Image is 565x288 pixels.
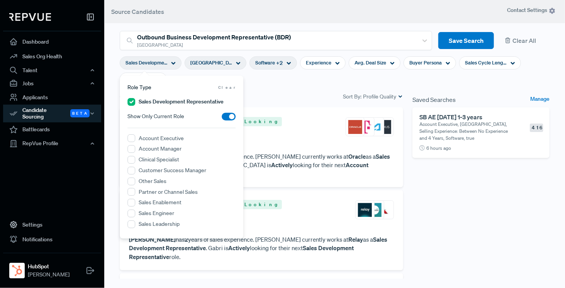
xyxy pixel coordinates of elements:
button: Jobs [3,77,101,90]
a: Settings [3,217,101,232]
span: Profile Quality [363,93,396,101]
strong: Relay [348,235,363,243]
p: has years of sales experience. [PERSON_NAME] currently works at as a . [GEOGRAPHIC_DATA] is looki... [129,152,394,178]
p: Account Executive, [GEOGRAPHIC_DATA], Selling Experience: Between No Experience and 4 Years, Soft... [419,121,509,142]
span: Beta [70,109,90,117]
a: Applicants [3,90,101,105]
img: Oracle [348,120,362,134]
p: has years of sales experience. [PERSON_NAME] currently works at as a . Gabri is looking for their... [129,235,394,261]
a: Notifications [3,232,101,247]
span: Source Candidates [111,8,164,15]
span: Buyer Persona [409,59,442,66]
label: Sales Engineer [139,209,174,217]
button: RepVue Profile [3,137,101,150]
label: Clinical Specialist [139,156,179,164]
label: Sales Enablement [139,198,182,207]
strong: [PERSON_NAME] [129,235,176,243]
img: Arrive Logistics [368,120,382,134]
button: Talent [3,64,101,77]
span: Sales Cycle Length [465,59,507,66]
strong: Actively [228,244,250,252]
span: Avg. Deal Size [355,59,386,66]
span: Show Only Current Role [127,112,184,120]
img: RepVue [9,13,51,21]
label: Customer Success Manager [139,166,206,174]
div: Sort By: [343,93,403,101]
label: Other Sales [139,177,166,185]
button: Save Search [438,32,494,49]
label: Partner or Channel Sales [139,188,198,196]
label: Sales Leadership [139,220,180,228]
button: Clear All [500,32,550,49]
img: T-Mobile [358,120,372,134]
span: Clear [218,85,236,90]
span: [PERSON_NAME] [28,271,70,279]
strong: 2 [185,235,188,243]
a: Sales Org Health [3,49,101,64]
img: Relay [358,203,372,217]
span: Experience [306,59,331,66]
a: Manage [530,95,550,104]
img: HubSpot [11,264,23,277]
strong: HubSpot [28,263,70,271]
h6: SB AE [DATE] 1-3 years [419,114,519,121]
span: 6 hours ago [427,145,451,152]
a: Dashboard [3,34,101,49]
label: Sales Development Representative [139,98,224,106]
img: American Airlines Group [377,203,391,217]
span: Contact Settings [507,6,556,14]
strong: Oracle [348,152,366,160]
img: Vexus Fiber [377,120,391,134]
button: Candidate Sourcing Beta [3,105,101,122]
label: Account Executive [139,134,184,142]
a: HubSpotHubSpot[PERSON_NAME] [3,253,101,282]
span: Role Type [127,83,151,91]
span: + 2 [276,59,283,67]
img: REVGEN [368,203,382,217]
span: [GEOGRAPHIC_DATA] [190,59,232,66]
span: Sales Development Representative [126,59,167,66]
span: Software [255,59,275,66]
label: Account Manager [139,145,182,153]
span: Saved Searches [412,95,456,104]
a: Battlecards [3,122,101,137]
span: 416 [530,124,543,132]
strong: Actively [271,161,293,169]
strong: Sales Development Representative [129,244,354,261]
div: Candidate Sourcing [3,105,101,122]
div: Outbound Business Development Representative (BDR) [137,32,414,42]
